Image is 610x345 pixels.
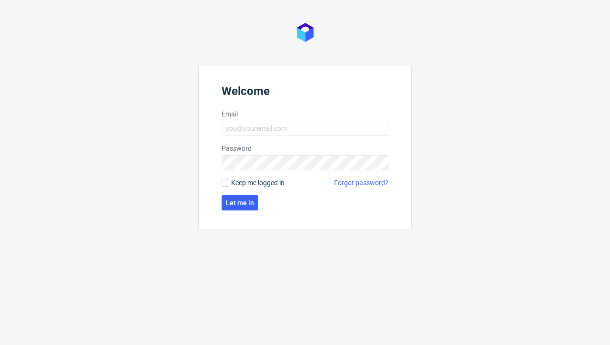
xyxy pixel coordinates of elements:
span: Keep me logged in [231,178,285,188]
label: Password [222,144,388,153]
input: you@youremail.com [222,121,388,136]
button: Let me in [222,195,258,210]
span: Let me in [226,199,254,206]
a: Forgot password? [334,178,388,188]
header: Welcome [222,84,388,102]
label: Email [222,109,388,119]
